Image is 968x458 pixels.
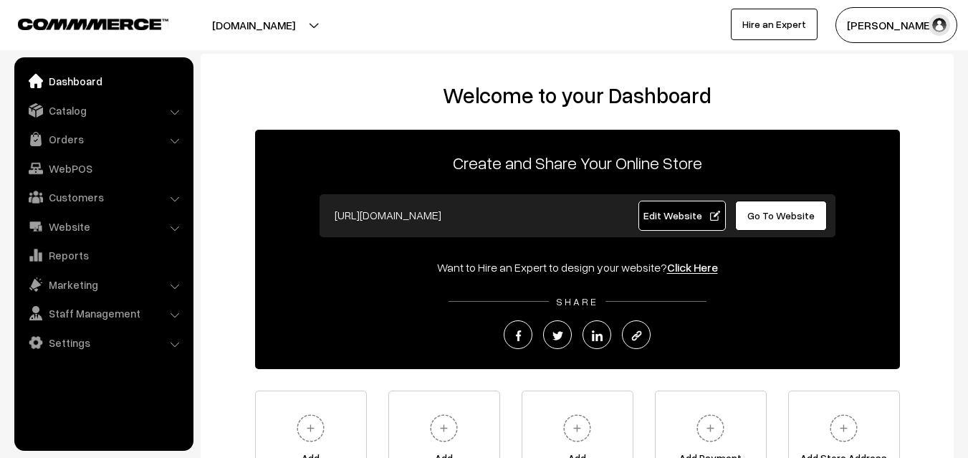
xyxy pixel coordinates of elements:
[255,259,900,276] div: Want to Hire an Expert to design your website?
[747,209,815,221] span: Go To Website
[18,330,188,356] a: Settings
[18,14,143,32] a: COMMMERCE
[691,409,730,448] img: plus.svg
[18,214,188,239] a: Website
[18,242,188,268] a: Reports
[638,201,726,231] a: Edit Website
[643,209,720,221] span: Edit Website
[255,150,900,176] p: Create and Share Your Online Store
[557,409,597,448] img: plus.svg
[215,82,939,108] h2: Welcome to your Dashboard
[18,184,188,210] a: Customers
[929,14,950,36] img: user
[424,409,464,448] img: plus.svg
[18,126,188,152] a: Orders
[291,409,330,448] img: plus.svg
[18,300,188,326] a: Staff Management
[18,97,188,123] a: Catalog
[162,7,345,43] button: [DOMAIN_NAME]
[731,9,818,40] a: Hire an Expert
[18,156,188,181] a: WebPOS
[735,201,828,231] a: Go To Website
[18,19,168,29] img: COMMMERCE
[667,260,718,275] a: Click Here
[18,272,188,297] a: Marketing
[835,7,957,43] button: [PERSON_NAME]
[18,68,188,94] a: Dashboard
[549,295,605,307] span: SHARE
[824,409,863,448] img: plus.svg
